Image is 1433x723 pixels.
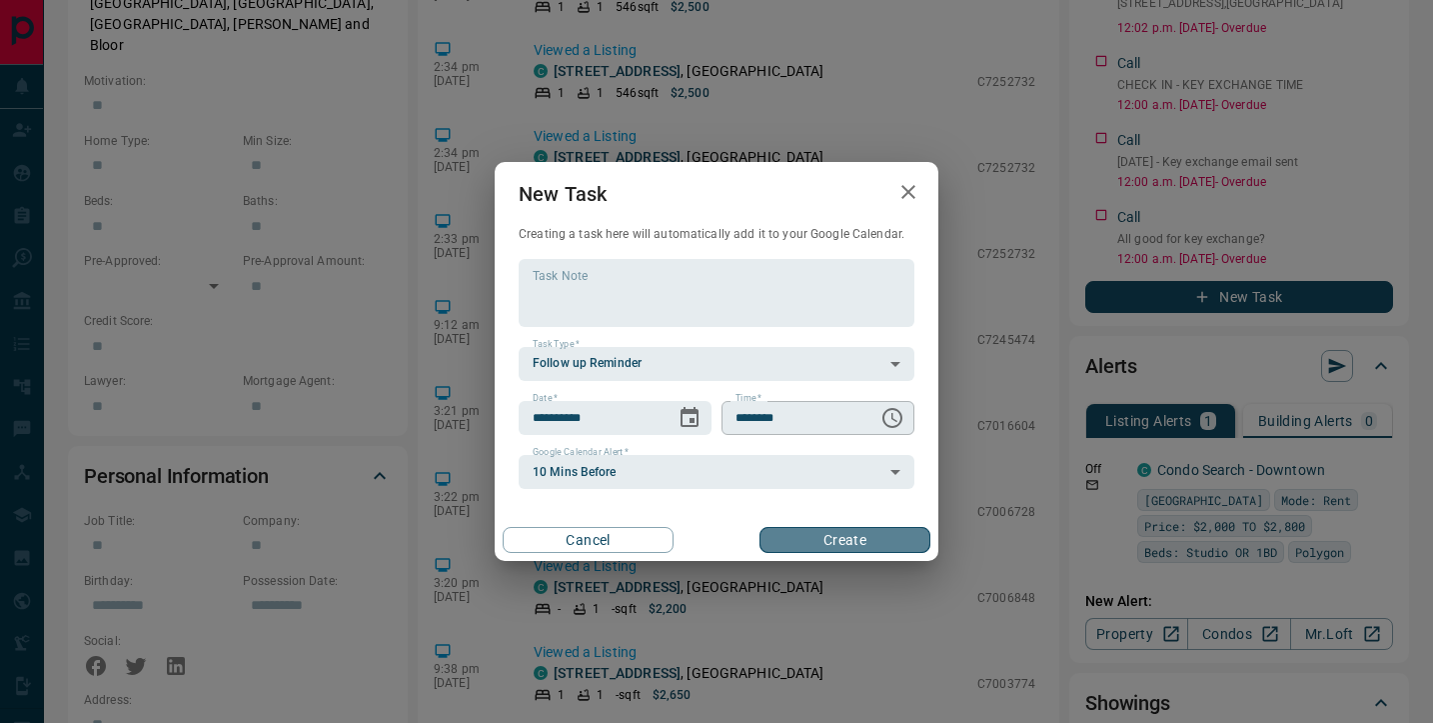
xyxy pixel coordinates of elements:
button: Create [759,527,930,553]
h2: New Task [495,162,631,226]
button: Choose date, selected date is Aug 26, 2025 [670,398,710,438]
button: Choose time, selected time is 6:00 AM [872,398,912,438]
label: Date [533,392,558,405]
label: Google Calendar Alert [533,446,629,459]
label: Task Type [533,338,580,351]
p: Creating a task here will automatically add it to your Google Calendar. [519,226,914,243]
div: 10 Mins Before [519,455,914,489]
button: Cancel [503,527,674,553]
label: Time [735,392,761,405]
div: Follow up Reminder [519,347,914,381]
